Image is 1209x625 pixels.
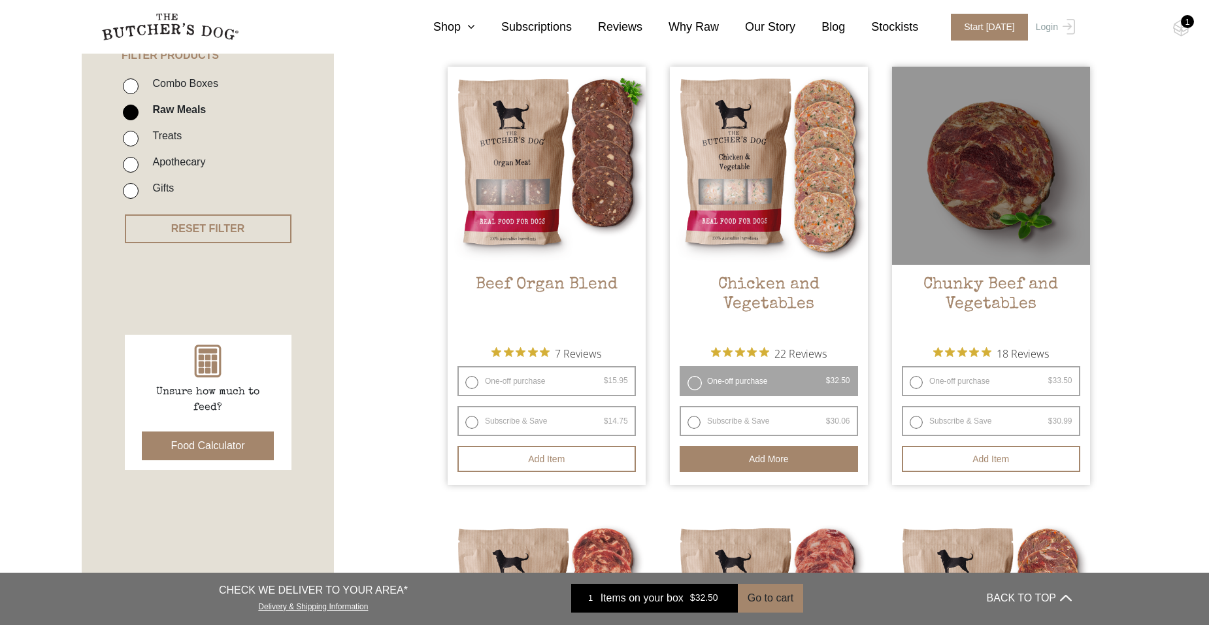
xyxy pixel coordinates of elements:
[448,67,646,337] a: Beef Organ BlendBeef Organ Blend
[642,18,719,36] a: Why Raw
[902,406,1080,436] label: Subscribe & Save
[902,446,1080,472] button: Add item
[690,593,718,603] bdi: 32.50
[845,18,918,36] a: Stockists
[146,101,206,118] label: Raw Meals
[601,590,684,606] span: Items on your box
[448,67,646,265] img: Beef Organ Blend
[670,275,868,337] h2: Chicken and Vegetables
[826,416,850,426] bdi: 30.06
[258,599,368,611] a: Delivery & Shipping Information
[457,446,636,472] button: Add item
[997,343,1049,363] span: 18 Reviews
[690,593,695,603] span: $
[670,67,868,337] a: Chicken and VegetablesChicken and Vegetables
[719,18,795,36] a: Our Story
[892,67,1090,337] a: Chunky Beef and Vegetables
[448,275,646,337] h2: Beef Organ Blend
[680,446,858,472] button: Add more
[680,366,858,396] label: One-off purchase
[902,366,1080,396] label: One-off purchase
[142,431,274,460] button: Food Calculator
[711,343,827,363] button: Rated 4.9 out of 5 stars from 22 reviews. Jump to reviews.
[826,376,850,385] bdi: 32.50
[987,583,1072,614] button: BACK TO TOP
[1048,416,1053,426] span: $
[146,75,218,92] label: Combo Boxes
[1033,14,1075,41] a: Login
[1181,15,1194,28] div: 1
[933,343,1049,363] button: Rated 5 out of 5 stars from 18 reviews. Jump to reviews.
[125,214,291,243] button: RESET FILTER
[826,416,831,426] span: $
[142,384,273,416] p: Unsure how much to feed?
[219,583,408,598] p: CHECK WE DELIVER TO YOUR AREA*
[604,416,608,426] span: $
[146,127,182,144] label: Treats
[581,592,601,605] div: 1
[572,18,642,36] a: Reviews
[774,343,827,363] span: 22 Reviews
[604,376,608,385] span: $
[407,18,475,36] a: Shop
[1048,416,1072,426] bdi: 30.99
[951,14,1028,41] span: Start [DATE]
[826,376,831,385] span: $
[457,366,636,396] label: One-off purchase
[571,584,738,613] a: 1 Items on your box $32.50
[457,406,636,436] label: Subscribe & Save
[475,18,572,36] a: Subscriptions
[146,179,174,197] label: Gifts
[1173,20,1189,37] img: TBD_Cart-Empty.png
[604,376,628,385] bdi: 15.95
[146,153,205,171] label: Apothecary
[938,14,1033,41] a: Start [DATE]
[738,584,803,613] button: Go to cart
[491,343,601,363] button: Rated 5 out of 5 stars from 7 reviews. Jump to reviews.
[892,275,1090,337] h2: Chunky Beef and Vegetables
[670,67,868,265] img: Chicken and Vegetables
[680,406,858,436] label: Subscribe & Save
[604,416,628,426] bdi: 14.75
[1048,376,1053,385] span: $
[795,18,845,36] a: Blog
[555,343,601,363] span: 7 Reviews
[1048,376,1072,385] bdi: 33.50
